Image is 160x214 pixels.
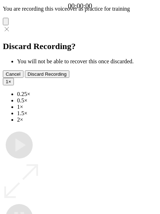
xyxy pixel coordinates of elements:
a: 00:00:00 [68,2,92,10]
p: You are recording this voiceover as practice for training [3,6,157,12]
li: 1× [17,104,157,110]
button: Cancel [3,70,23,78]
span: 1 [6,79,8,84]
li: 2× [17,117,157,123]
li: 1.5× [17,110,157,117]
li: 0.5× [17,97,157,104]
button: Discard Recording [25,70,70,78]
h2: Discard Recording? [3,42,157,51]
button: 1× [3,78,14,85]
li: 0.25× [17,91,157,97]
li: You will not be able to recover this once discarded. [17,58,157,65]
